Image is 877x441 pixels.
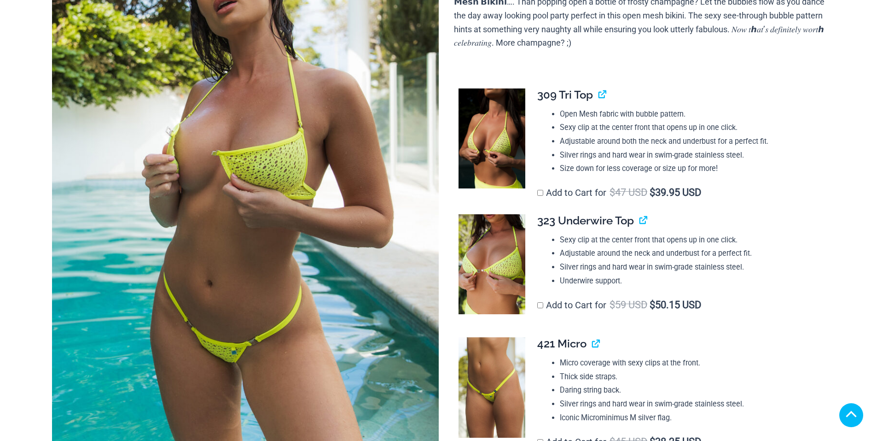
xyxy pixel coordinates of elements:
li: Silver rings and hard wear in swim-grade stainless steel. [560,260,818,274]
li: Iconic Microminimus M silver flag. [560,411,818,425]
li: Open Mesh fabric with bubble pattern. [560,107,818,121]
input: Add to Cart for$59 USD$50.15 USD [537,302,543,308]
li: Silver rings and hard wear in swim-grade stainless steel. [560,397,818,411]
span: $ [610,299,615,311]
span: 323 Underwire Top [537,214,634,227]
span: 421 Micro [537,337,587,350]
li: Adjustable around both the neck and underbust for a perfect fit. [560,135,818,148]
span: 47 USD [610,187,647,198]
li: Daring string back. [560,383,818,397]
li: Sexy clip at the center front that opens up in one click. [560,233,818,247]
span: 39.95 USD [650,187,701,198]
li: Thick side straps. [560,370,818,384]
label: Add to Cart for [537,300,701,311]
span: 309 Tri Top [537,88,593,101]
span: $ [650,299,655,311]
li: Sexy clip at the center front that opens up in one click. [560,121,818,135]
li: Adjustable around the neck and underbust for a perfect fit. [560,247,818,260]
li: Size down for less coverage or size up for more! [560,162,818,176]
span: $ [610,187,615,198]
img: Bubble Mesh Highlight Yellow 323 Underwire Top [459,214,525,315]
li: Silver rings and hard wear in swim-grade stainless steel. [560,148,818,162]
span: $ [650,187,655,198]
input: Add to Cart for$47 USD$39.95 USD [537,190,543,196]
li: Micro coverage with sexy clips at the front. [560,356,818,370]
li: Underwire support. [560,274,818,288]
img: Bubble Mesh Highlight Yellow 309 Tri Top 5404 Skirt [459,88,525,189]
span: 50.15 USD [650,299,701,311]
label: Add to Cart for [537,187,701,198]
span: 59 USD [610,299,647,311]
img: Bubble Mesh Highlight Yellow 421 Micro [459,337,525,438]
